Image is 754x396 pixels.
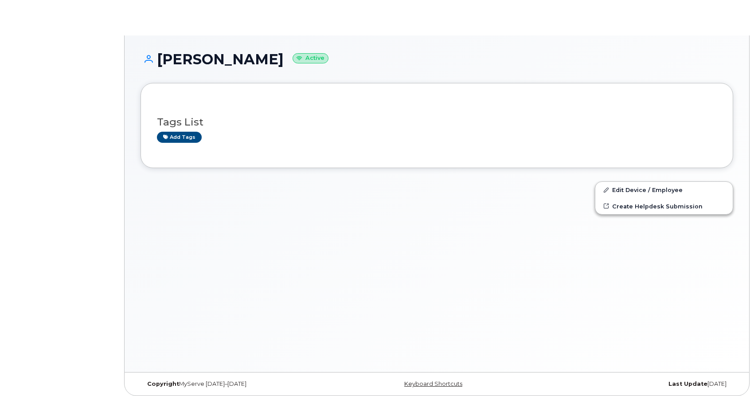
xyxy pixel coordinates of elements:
a: Keyboard Shortcuts [404,380,462,387]
a: Add tags [157,132,202,143]
a: Edit Device / Employee [595,182,733,198]
strong: Last Update [668,380,707,387]
a: Create Helpdesk Submission [595,198,733,214]
small: Active [293,53,328,63]
div: [DATE] [535,380,733,388]
h1: [PERSON_NAME] [141,51,733,67]
div: MyServe [DATE]–[DATE] [141,380,338,388]
h3: Tags List [157,117,717,128]
strong: Copyright [147,380,179,387]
